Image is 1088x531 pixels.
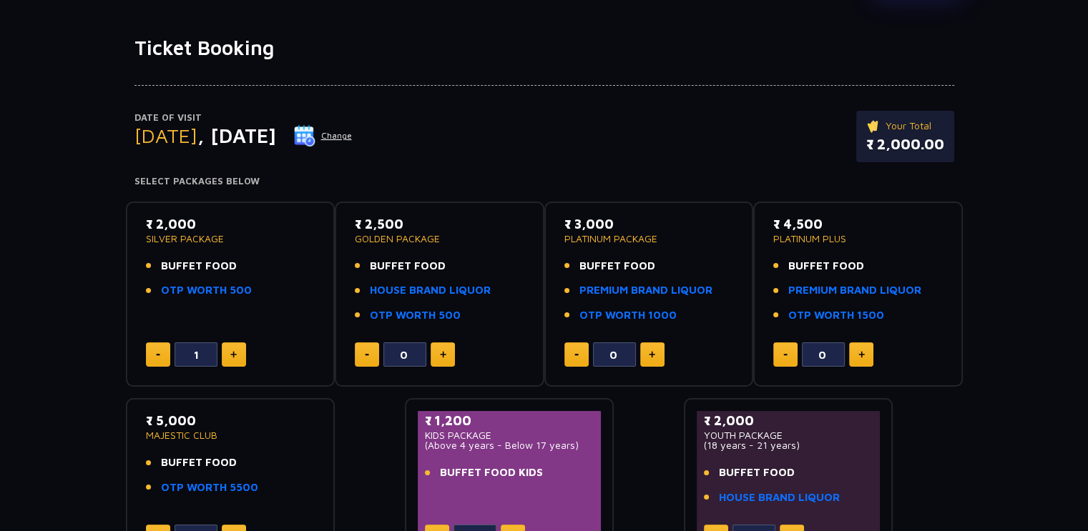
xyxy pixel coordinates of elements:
[564,214,734,234] p: ₹ 3,000
[574,354,579,356] img: minus
[649,351,655,358] img: plus
[146,430,315,440] p: MAJESTIC CLUB
[425,440,594,450] p: (Above 4 years - Below 17 years)
[579,258,655,274] span: BUFFET FOOD
[146,234,315,244] p: SILVER PACKAGE
[370,307,461,324] a: OTP WORTH 500
[773,234,943,244] p: PLATINUM PLUS
[866,118,944,134] p: Your Total
[161,258,237,274] span: BUFFET FOOD
[858,351,865,358] img: plus
[866,118,881,134] img: ticket
[134,111,353,125] p: Date of Visit
[783,354,788,356] img: minus
[425,411,594,430] p: ₹ 1,200
[197,124,276,147] span: , [DATE]
[719,465,795,481] span: BUFFET FOOD
[370,258,446,274] span: BUFFET FOOD
[370,282,491,299] a: HOUSE BRAND LIQUOR
[230,351,237,358] img: plus
[704,430,873,440] p: YOUTH PACKAGE
[866,134,944,155] p: ₹ 2,000.00
[161,282,252,299] a: OTP WORTH 500
[293,124,353,147] button: Change
[134,124,197,147] span: [DATE]
[355,214,524,234] p: ₹ 2,500
[365,354,369,356] img: minus
[704,440,873,450] p: (18 years - 21 years)
[440,465,543,481] span: BUFFET FOOD KIDS
[161,455,237,471] span: BUFFET FOOD
[773,214,943,234] p: ₹ 4,500
[788,258,864,274] span: BUFFET FOOD
[146,411,315,430] p: ₹ 5,000
[146,214,315,234] p: ₹ 2,000
[564,234,734,244] p: PLATINUM PACKAGE
[788,282,921,299] a: PREMIUM BRAND LIQUOR
[156,354,160,356] img: minus
[579,307,677,324] a: OTP WORTH 1000
[788,307,884,324] a: OTP WORTH 1500
[704,411,873,430] p: ₹ 2,000
[355,234,524,244] p: GOLDEN PACKAGE
[440,351,446,358] img: plus
[425,430,594,440] p: KIDS PACKAGE
[134,36,954,60] h1: Ticket Booking
[161,480,258,496] a: OTP WORTH 5500
[579,282,712,299] a: PREMIUM BRAND LIQUOR
[719,490,840,506] a: HOUSE BRAND LIQUOR
[134,176,954,187] h4: Select Packages Below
